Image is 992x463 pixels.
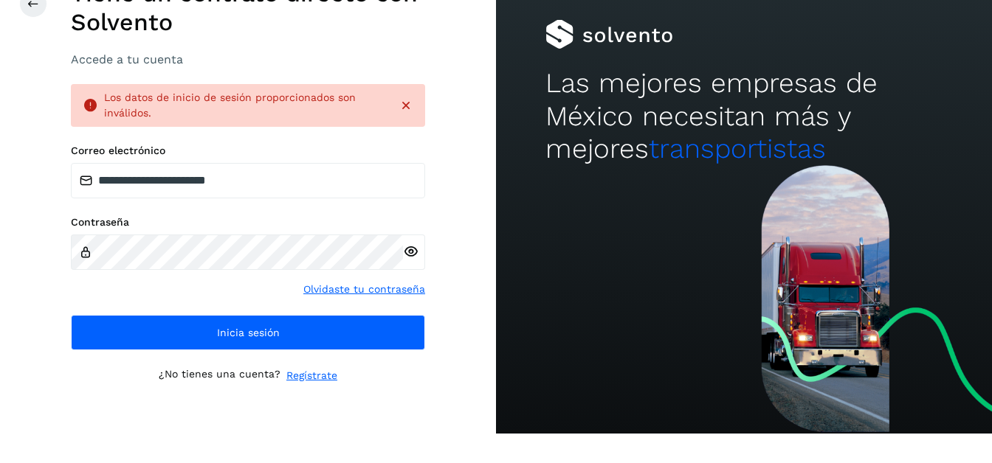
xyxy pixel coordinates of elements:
label: Contraseña [71,216,425,229]
p: ¿No tienes una cuenta? [159,368,280,383]
label: Correo electrónico [71,145,425,157]
button: Inicia sesión [71,315,425,350]
div: Los datos de inicio de sesión proporcionados son inválidos. [104,90,387,121]
h2: Las mejores empresas de México necesitan más y mejores [545,67,943,165]
span: Inicia sesión [217,327,280,338]
a: Regístrate [286,368,337,383]
h3: Accede a tu cuenta [71,52,425,66]
a: Olvidaste tu contraseña [303,282,425,297]
span: transportistas [649,133,826,164]
iframe: reCAPTCHA [136,401,360,459]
